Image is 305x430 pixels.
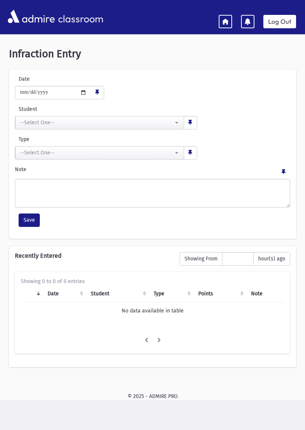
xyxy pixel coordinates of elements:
th: Points: activate to sort column ascending [194,285,247,302]
div: Showing 0 to 0 of 0 entries [21,277,284,285]
button: --Select One-- [15,146,184,160]
span: Showing From [180,252,222,266]
a: Log Out [263,15,296,28]
div: --Select One-- [20,149,173,157]
label: Note [15,166,26,176]
label: Date [15,75,45,83]
img: AdmirePro [6,8,57,25]
label: Type [15,135,106,143]
th: Student: activate to sort column ascending [86,285,150,302]
label: Student [15,105,137,113]
button: --Select One-- [15,116,184,129]
td: No data available in table [21,302,284,319]
div: © 2025 - ADMIRE PRO [6,392,299,400]
h6: Recently Entered [15,252,172,259]
span: hour(s) ago [253,252,290,266]
span: classroom [57,7,103,26]
div: --Select One-- [20,119,173,126]
th: Note [247,285,284,302]
button: Save [19,214,40,227]
th: Date: activate to sort column ascending [43,285,86,302]
th: Type: activate to sort column ascending [149,285,193,302]
span: Infraction Entry [9,48,81,60]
